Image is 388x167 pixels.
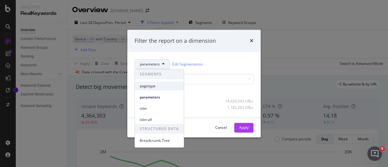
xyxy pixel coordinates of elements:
div: Apply [239,125,249,130]
span: 5 [380,146,385,151]
input: Search [135,74,253,85]
span: parameters [140,62,160,67]
span: SEGMENTS [135,69,184,79]
span: parameters [140,95,179,100]
span: isbn [140,106,179,111]
iframe: Intercom live chat [367,146,382,161]
a: Edit Segmentation [172,61,203,67]
div: 14,426,543 URLs [224,99,253,104]
span: pagetype [140,83,179,89]
div: Cancel [215,125,227,130]
div: 1,182,362 URLs [224,105,253,110]
button: Apply [234,123,253,132]
button: Cancel [210,123,232,132]
span: isbn-all [140,117,179,122]
div: modal [127,30,261,137]
span: STRUCTURED DATA [135,124,184,134]
div: times [250,37,253,45]
div: Select all data available [135,89,253,95]
button: parameters [135,59,170,69]
div: Filter the report on a dimension [135,37,216,45]
span: Breadcrumb Tree [140,138,179,143]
